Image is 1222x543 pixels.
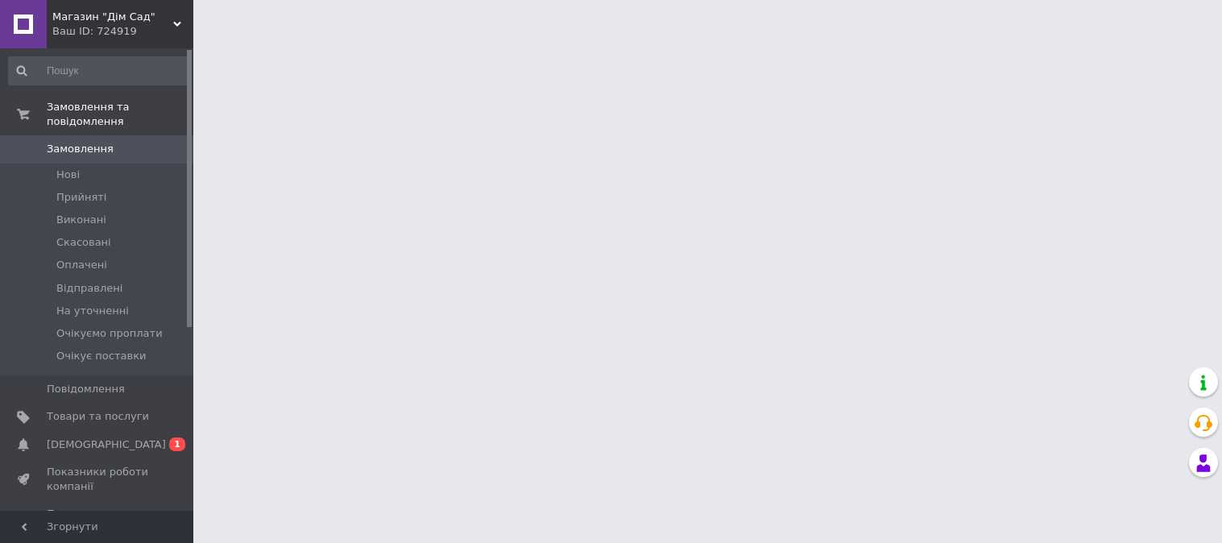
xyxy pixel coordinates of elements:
input: Пошук [8,56,190,85]
span: Показники роботи компанії [47,465,149,494]
span: Товари та послуги [47,409,149,424]
span: Виконані [56,213,106,227]
span: Замовлення та повідомлення [47,100,193,129]
span: Очікуємо проплати [56,326,163,341]
span: Скасовані [56,235,111,250]
span: На уточненні [56,304,129,318]
span: Прийняті [56,190,106,205]
span: 1 [169,437,185,451]
span: Відправлені [56,281,122,296]
span: [DEMOGRAPHIC_DATA] [47,437,166,452]
div: Ваш ID: 724919 [52,24,193,39]
span: Панель управління [47,507,149,536]
span: Замовлення [47,142,114,156]
span: Повідомлення [47,382,125,396]
span: Очікує поставки [56,349,146,363]
span: Оплачені [56,258,107,272]
span: Нові [56,168,80,182]
span: Магазин "Дім Сад" [52,10,173,24]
